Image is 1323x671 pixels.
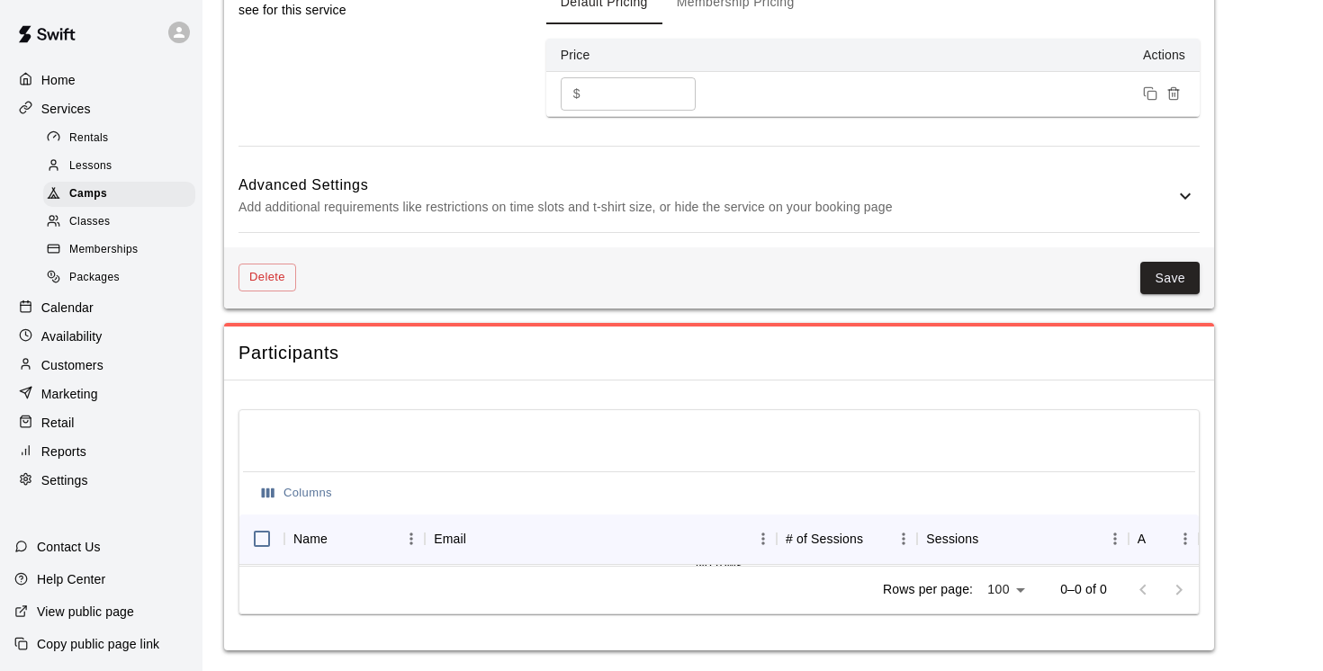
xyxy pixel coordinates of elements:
[434,514,466,564] div: Email
[1129,514,1199,564] div: Actions
[43,264,202,292] a: Packages
[239,565,1199,566] div: No rows
[883,580,973,598] p: Rows per page:
[546,39,726,72] th: Price
[238,264,296,291] button: Delete
[425,514,777,564] div: Email
[1060,580,1107,598] p: 0–0 of 0
[14,323,188,350] a: Availability
[257,479,337,507] button: Select columns
[1138,514,1147,564] div: Actions
[69,130,109,148] span: Rentals
[41,100,91,118] p: Services
[917,514,1128,564] div: Sessions
[238,161,1200,232] div: Advanced SettingsAdd additional requirements like restrictions on time slots and t-shirt size, or...
[926,514,978,564] div: Sessions
[1147,526,1172,551] button: Sort
[69,157,112,175] span: Lessons
[43,237,202,264] a: Memberships
[43,210,195,235] div: Classes
[69,241,138,259] span: Memberships
[43,154,195,179] div: Lessons
[41,443,86,461] p: Reports
[14,467,188,494] a: Settings
[1140,262,1200,295] button: Save
[284,514,425,564] div: Name
[41,71,76,89] p: Home
[41,385,98,403] p: Marketing
[14,67,188,94] a: Home
[43,181,202,209] a: Camps
[69,269,120,287] span: Packages
[69,185,107,203] span: Camps
[726,39,1200,72] th: Actions
[43,182,195,207] div: Camps
[41,471,88,489] p: Settings
[43,265,195,291] div: Packages
[41,414,75,432] p: Retail
[980,577,1031,603] div: 100
[293,514,328,564] div: Name
[777,514,917,564] div: # of Sessions
[14,95,188,122] a: Services
[398,525,425,552] button: Menu
[238,196,1174,219] p: Add additional requirements like restrictions on time slots and t-shirt size, or hide the service...
[890,525,917,552] button: Menu
[14,294,188,321] a: Calendar
[238,174,1174,197] h6: Advanced Settings
[1162,82,1185,105] button: Remove price
[14,409,188,436] a: Retail
[43,152,202,180] a: Lessons
[14,352,188,379] a: Customers
[328,526,353,551] button: Sort
[69,213,110,231] span: Classes
[14,380,188,407] a: Marketing
[37,538,101,556] p: Contact Us
[41,299,94,317] p: Calendar
[466,526,491,551] button: Sort
[863,526,888,551] button: Sort
[750,525,777,552] button: Menu
[1102,525,1129,552] button: Menu
[786,514,863,564] div: # of Sessions
[43,126,195,151] div: Rentals
[43,209,202,237] a: Classes
[1138,82,1162,105] button: Duplicate price
[978,526,1003,551] button: Sort
[37,570,105,588] p: Help Center
[43,237,195,263] div: Memberships
[41,356,103,374] p: Customers
[37,603,134,621] p: View public page
[43,124,202,152] a: Rentals
[41,327,103,345] p: Availability
[1172,525,1199,552] button: Menu
[573,85,580,103] p: $
[14,438,188,465] a: Reports
[238,341,1200,365] span: Participants
[37,635,159,653] p: Copy public page link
